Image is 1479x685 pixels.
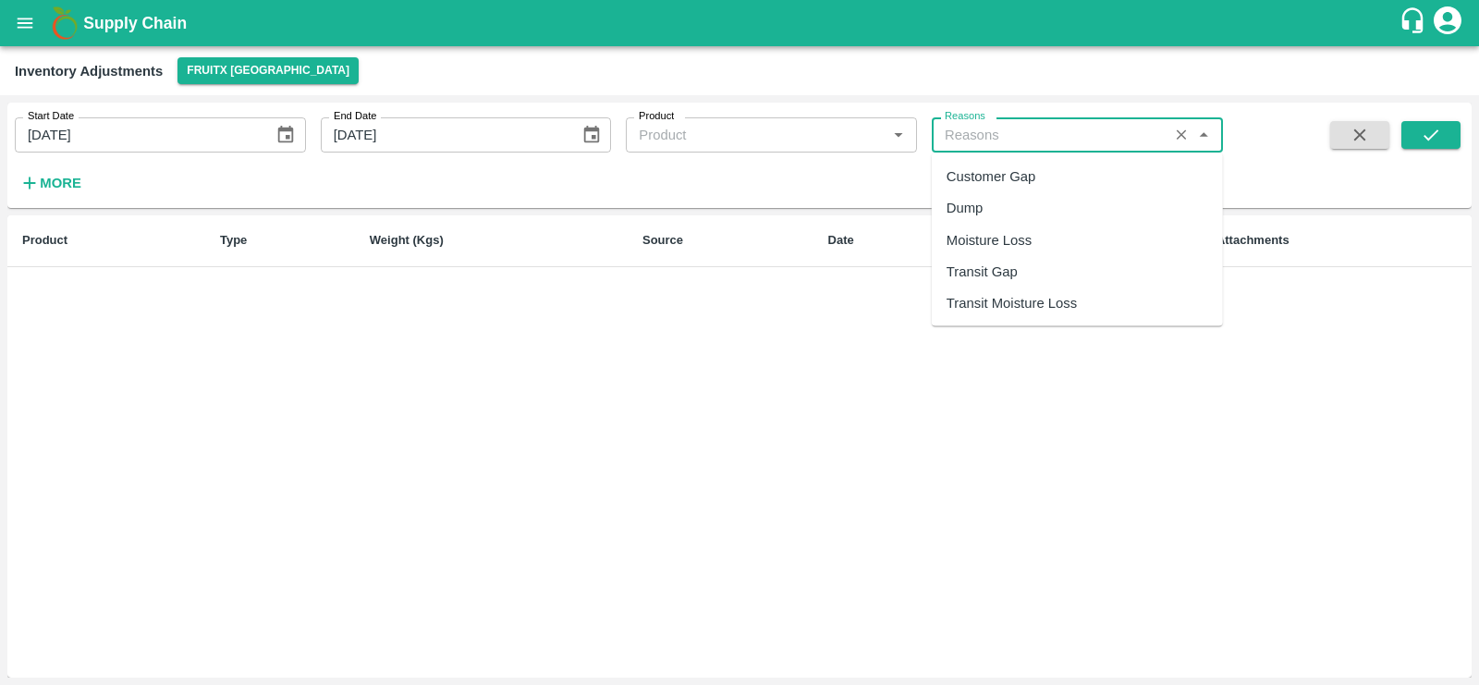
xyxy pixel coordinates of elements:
b: Product [22,233,67,247]
button: Choose date, selected date is Aug 31, 2025 [574,117,609,153]
a: Supply Chain [83,10,1399,36]
button: Clear [1169,123,1194,148]
strong: More [40,176,81,190]
input: End Date [321,117,567,153]
div: Moisture Loss [947,229,1032,250]
div: Transit Gap [947,261,1018,281]
b: Attachments [1216,233,1290,247]
b: Source [642,233,683,247]
div: customer-support [1399,6,1431,40]
input: Start Date [15,117,261,153]
img: logo [46,5,83,42]
label: Start Date [28,109,74,124]
div: Transit Moisture Loss [947,293,1077,313]
input: Reasons [937,123,1163,147]
b: Date [828,233,854,247]
div: Customer Gap [947,166,1036,187]
input: Product [631,123,857,147]
div: account of current user [1431,4,1464,43]
label: End Date [334,109,376,124]
button: Close [1192,123,1216,147]
label: Product [639,109,674,124]
button: Choose date, selected date is Aug 1, 2025 [268,117,303,153]
div: Inventory Adjustments [15,59,163,83]
button: Open [886,123,911,147]
b: Type [220,233,247,247]
label: Reasons [945,109,985,124]
button: Select DC [177,57,359,84]
b: Weight (Kgs) [370,233,444,247]
button: open drawer [4,2,46,44]
div: Dump [947,198,984,218]
button: More [15,167,86,199]
b: Supply Chain [83,14,187,32]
